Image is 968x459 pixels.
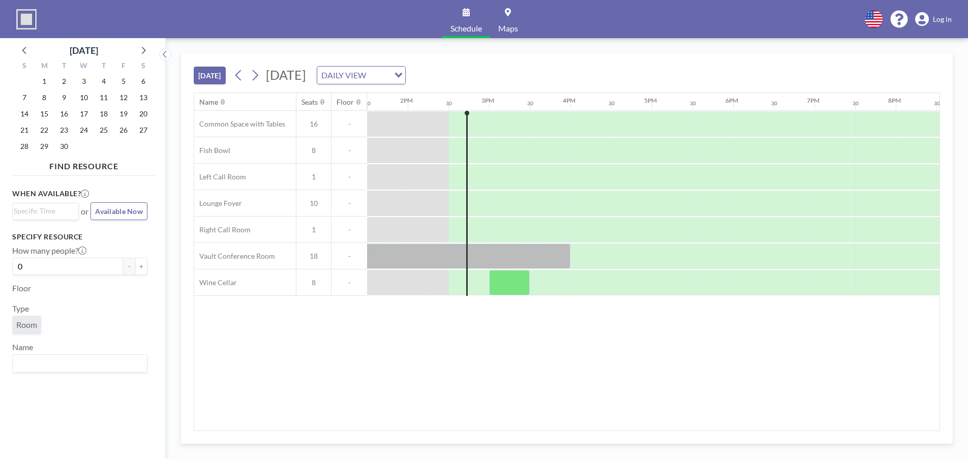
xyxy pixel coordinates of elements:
[97,123,111,137] span: Thursday, September 25, 2025
[296,172,331,181] span: 1
[199,98,218,107] div: Name
[12,342,33,352] label: Name
[933,15,952,24] span: Log in
[498,24,518,33] span: Maps
[37,123,51,137] span: Monday, September 22, 2025
[13,355,147,372] div: Search for option
[136,74,150,88] span: Saturday, September 6, 2025
[296,199,331,208] span: 10
[135,258,147,275] button: +
[17,139,32,154] span: Sunday, September 28, 2025
[74,60,94,73] div: W
[194,278,237,287] span: Wine Cellar
[136,123,150,137] span: Saturday, September 27, 2025
[81,206,88,217] span: or
[12,283,31,293] label: Floor
[296,252,331,261] span: 18
[57,123,71,137] span: Tuesday, September 23, 2025
[133,60,153,73] div: S
[365,100,371,107] div: 30
[136,90,150,105] span: Saturday, September 13, 2025
[94,60,113,73] div: T
[37,139,51,154] span: Monday, September 29, 2025
[194,199,242,208] span: Lounge Foyer
[644,97,657,104] div: 5PM
[331,119,367,129] span: -
[296,225,331,234] span: 1
[807,97,820,104] div: 7PM
[77,123,91,137] span: Wednesday, September 24, 2025
[934,100,940,107] div: 30
[57,139,71,154] span: Tuesday, September 30, 2025
[123,258,135,275] button: -
[97,107,111,121] span: Thursday, September 18, 2025
[337,98,354,107] div: Floor
[14,205,73,217] input: Search for option
[194,67,226,84] button: [DATE]
[481,97,494,104] div: 3PM
[331,172,367,181] span: -
[136,107,150,121] span: Saturday, September 20, 2025
[77,74,91,88] span: Wednesday, September 3, 2025
[296,146,331,155] span: 8
[90,202,147,220] button: Available Now
[12,157,156,171] h4: FIND RESOURCE
[116,74,131,88] span: Friday, September 5, 2025
[446,100,452,107] div: 30
[12,303,29,314] label: Type
[853,100,859,107] div: 30
[15,60,35,73] div: S
[296,278,331,287] span: 8
[771,100,777,107] div: 30
[37,90,51,105] span: Monday, September 8, 2025
[77,107,91,121] span: Wednesday, September 17, 2025
[194,119,285,129] span: Common Space with Tables
[14,357,141,370] input: Search for option
[95,207,143,216] span: Available Now
[54,60,74,73] div: T
[725,97,738,104] div: 6PM
[296,119,331,129] span: 16
[301,98,318,107] div: Seats
[194,146,230,155] span: Fish Bowl
[915,12,952,26] a: Log in
[16,9,37,29] img: organization-logo
[16,320,37,330] span: Room
[319,69,368,82] span: DAILY VIEW
[17,107,32,121] span: Sunday, September 14, 2025
[97,74,111,88] span: Thursday, September 4, 2025
[70,43,98,57] div: [DATE]
[317,67,405,84] div: Search for option
[450,24,482,33] span: Schedule
[331,199,367,208] span: -
[37,107,51,121] span: Monday, September 15, 2025
[35,60,54,73] div: M
[331,278,367,287] span: -
[609,100,615,107] div: 30
[57,90,71,105] span: Tuesday, September 9, 2025
[194,252,275,261] span: Vault Conference Room
[57,74,71,88] span: Tuesday, September 2, 2025
[369,69,388,82] input: Search for option
[17,123,32,137] span: Sunday, September 21, 2025
[97,90,111,105] span: Thursday, September 11, 2025
[17,90,32,105] span: Sunday, September 7, 2025
[331,146,367,155] span: -
[37,74,51,88] span: Monday, September 1, 2025
[400,97,413,104] div: 2PM
[116,107,131,121] span: Friday, September 19, 2025
[77,90,91,105] span: Wednesday, September 10, 2025
[57,107,71,121] span: Tuesday, September 16, 2025
[194,225,251,234] span: Right Call Room
[690,100,696,107] div: 30
[563,97,576,104] div: 4PM
[113,60,133,73] div: F
[888,97,901,104] div: 8PM
[331,252,367,261] span: -
[527,100,533,107] div: 30
[331,225,367,234] span: -
[266,67,306,82] span: [DATE]
[13,203,78,219] div: Search for option
[12,232,147,241] h3: Specify resource
[194,172,246,181] span: Left Call Room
